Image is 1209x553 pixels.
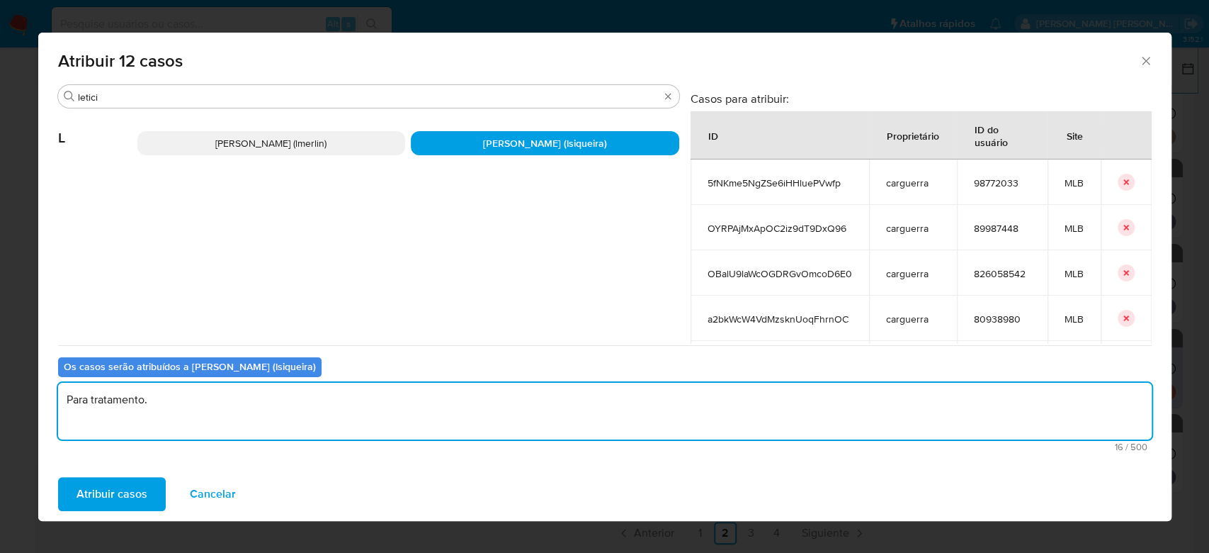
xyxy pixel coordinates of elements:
[958,112,1047,159] div: ID do usuário
[1139,54,1152,67] button: Fechar a janela
[1065,177,1084,189] span: MLB
[190,479,236,510] span: Cancelar
[171,477,254,511] button: Cancelar
[1065,313,1084,325] span: MLB
[137,131,406,155] div: [PERSON_NAME] (lmerlin)
[1118,219,1135,236] button: icon-button
[1118,264,1135,281] button: icon-button
[886,267,940,280] span: carguerra
[886,222,940,235] span: carguerra
[78,91,659,104] input: Analista de pesquisa
[691,118,735,152] div: ID
[1065,267,1084,280] span: MLB
[886,177,940,189] span: carguerra
[483,136,607,150] span: [PERSON_NAME] (lsiqueira)
[58,477,166,511] button: Atribuir casos
[974,267,1031,280] span: 826058542
[58,108,137,147] span: L
[708,177,852,189] span: 5fNKme5NgZSe6iHHluePVwfp
[411,131,679,155] div: [PERSON_NAME] (lsiqueira)
[1118,310,1135,327] button: icon-button
[38,33,1171,521] div: assign-modal
[58,52,1140,69] span: Atribuir 12 casos
[58,383,1152,440] textarea: Para tratamento.
[64,359,316,374] b: Os casos serão atribuídos a [PERSON_NAME] (lsiqueira)
[1065,222,1084,235] span: MLB
[886,313,940,325] span: carguerra
[62,442,1147,452] span: Máximo 500 caracteres
[974,177,1031,189] span: 98772033
[1050,118,1100,152] div: Site
[974,313,1031,325] span: 80938980
[64,91,75,102] button: Buscar
[708,313,852,325] span: a2bkWcW4VdMzsknUoqFhrnOC
[76,479,147,510] span: Atribuir casos
[974,222,1031,235] span: 89987448
[708,222,852,235] span: OYRPAjMxApOC2iz9dT9DxQ96
[691,91,1152,106] h3: Casos para atribuir:
[708,267,852,280] span: OBalU9laWcOGDRGvOmcoD6E0
[1118,174,1135,191] button: icon-button
[870,118,956,152] div: Proprietário
[215,136,327,150] span: [PERSON_NAME] (lmerlin)
[662,91,674,102] button: Borrar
